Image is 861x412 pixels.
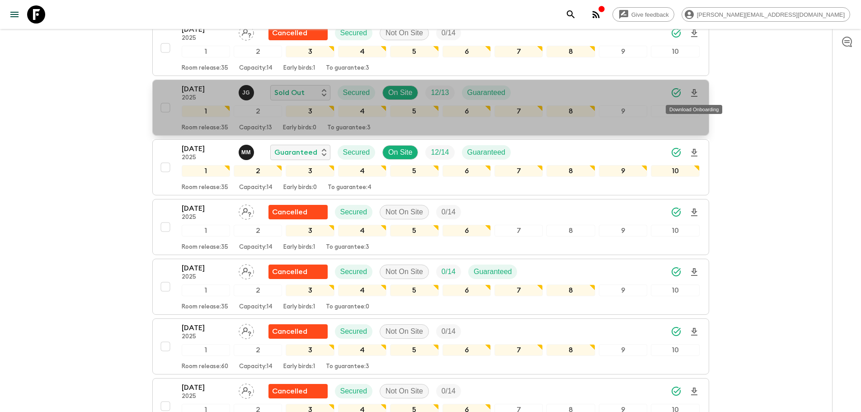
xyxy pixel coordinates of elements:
[239,327,254,334] span: Assign pack leader
[689,327,700,337] svg: Download Onboarding
[182,382,231,393] p: [DATE]
[274,87,305,98] p: Sold Out
[338,165,386,177] div: 4
[671,28,682,38] svg: Synced Successfully
[390,105,438,117] div: 5
[239,88,256,95] span: Jeronimo Granados
[651,46,699,57] div: 10
[152,80,709,136] button: [DATE]2025Jeronimo GranadosSold OutSecuredOn SiteTrip FillGuaranteed12345678910Room release:35Cap...
[239,267,254,274] span: Assign pack leader
[239,303,273,311] p: Capacity: 14
[182,143,231,154] p: [DATE]
[335,205,373,219] div: Secured
[467,147,506,158] p: Guaranteed
[442,266,456,277] p: 0 / 14
[182,344,230,356] div: 1
[182,95,231,102] p: 2025
[182,322,231,333] p: [DATE]
[340,28,367,38] p: Secured
[380,384,429,398] div: Not On Site
[386,207,423,218] p: Not On Site
[335,265,373,279] div: Secured
[234,105,282,117] div: 2
[442,225,491,237] div: 6
[671,87,682,98] svg: Synced Successfully
[268,26,328,40] div: Flash Pack cancellation
[182,165,230,177] div: 1
[546,225,595,237] div: 8
[239,184,273,191] p: Capacity: 14
[283,184,317,191] p: Early birds: 0
[689,147,700,158] svg: Download Onboarding
[152,318,709,374] button: [DATE]2025Assign pack leaderFlash Pack cancellationSecuredNot On SiteTrip Fill12345678910Room rel...
[494,46,543,57] div: 7
[382,85,418,100] div: On Site
[651,105,699,117] div: 10
[335,324,373,339] div: Secured
[328,184,372,191] p: To guarantee: 4
[234,284,282,296] div: 2
[689,207,700,218] svg: Download Onboarding
[689,28,700,39] svg: Download Onboarding
[335,384,373,398] div: Secured
[326,363,369,370] p: To guarantee: 3
[326,244,369,251] p: To guarantee: 3
[546,165,595,177] div: 8
[388,147,412,158] p: On Site
[436,324,461,339] div: Trip Fill
[338,46,386,57] div: 4
[689,267,700,278] svg: Download Onboarding
[274,147,317,158] p: Guaranteed
[182,225,230,237] div: 1
[239,85,256,100] button: JG
[436,205,461,219] div: Trip Fill
[562,5,580,24] button: search adventures
[494,284,543,296] div: 7
[340,326,367,337] p: Secured
[689,88,700,99] svg: Download Onboarding
[386,266,423,277] p: Not On Site
[436,26,461,40] div: Trip Fill
[338,225,386,237] div: 4
[599,105,647,117] div: 9
[626,11,674,18] span: Give feedback
[272,28,307,38] p: Cancelled
[494,165,543,177] div: 7
[380,205,429,219] div: Not On Site
[380,324,429,339] div: Not On Site
[340,386,367,397] p: Secured
[546,344,595,356] div: 8
[467,87,506,98] p: Guaranteed
[390,46,438,57] div: 5
[182,184,228,191] p: Room release: 35
[436,265,461,279] div: Trip Fill
[671,386,682,397] svg: Synced Successfully
[326,303,369,311] p: To guarantee: 0
[442,28,456,38] p: 0 / 14
[286,165,334,177] div: 3
[546,105,595,117] div: 8
[671,326,682,337] svg: Synced Successfully
[436,384,461,398] div: Trip Fill
[286,344,334,356] div: 3
[268,324,328,339] div: Flash Pack cancellation
[239,65,273,72] p: Capacity: 14
[182,65,228,72] p: Room release: 35
[442,326,456,337] p: 0 / 14
[338,85,376,100] div: Secured
[5,5,24,24] button: menu
[494,225,543,237] div: 7
[152,20,709,76] button: [DATE]2025Assign pack leaderFlash Pack cancellationSecuredNot On SiteTrip Fill12345678910Room rel...
[682,7,850,22] div: [PERSON_NAME][EMAIL_ADDRESS][DOMAIN_NAME]
[390,284,438,296] div: 5
[380,26,429,40] div: Not On Site
[425,145,454,160] div: Trip Fill
[388,87,412,98] p: On Site
[152,199,709,255] button: [DATE]2025Assign pack leaderFlash Pack cancellationSecuredNot On SiteTrip Fill12345678910Room rel...
[182,203,231,214] p: [DATE]
[599,46,647,57] div: 9
[272,266,307,277] p: Cancelled
[182,35,231,42] p: 2025
[494,105,543,117] div: 7
[386,326,423,337] p: Not On Site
